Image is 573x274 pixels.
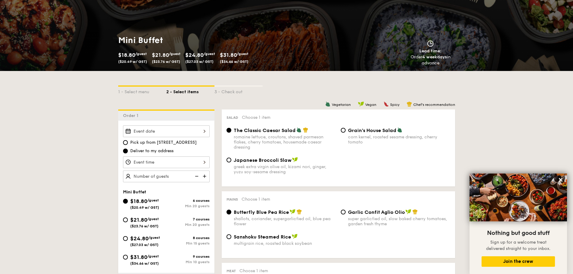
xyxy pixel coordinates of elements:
img: icon-vegan.f8ff3823.svg [405,209,411,214]
span: Lead time: [419,48,442,54]
img: icon-vegetarian.fe4039eb.svg [397,127,402,133]
span: ($34.66 w/ GST) [130,261,159,266]
input: Butterfly Blue Pea Riceshallots, coriander, supergarlicfied oil, blue pea flower [226,210,231,214]
button: Join the crew [482,256,555,267]
div: Min 20 guests [166,223,210,227]
span: /guest [147,254,159,258]
span: $18.80 [130,198,147,205]
input: $18.80/guest($20.49 w/ GST)6 coursesMin 20 guests [123,199,128,204]
span: Garlic Confit Aglio Olio [348,209,405,215]
span: Vegan [365,103,376,107]
strong: 4 weekdays [422,54,447,60]
img: icon-chef-hat.a58ddaea.svg [303,127,308,133]
span: Chef's recommendation [413,103,455,107]
span: ($20.49 w/ GST) [130,205,159,210]
span: ($20.49 w/ GST) [118,60,147,64]
h1: Mini Buffet [118,35,284,46]
span: /guest [147,198,159,202]
div: 6 courses [166,199,210,203]
span: $31.80 [220,52,237,58]
div: 1 - Select menu [118,87,166,95]
span: Meat [226,269,236,273]
div: 7 courses [166,217,210,221]
input: Japanese Broccoli Slawgreek extra virgin olive oil, kizami nori, ginger, yuzu soy-sesame dressing [226,158,231,162]
input: Event time [123,156,210,168]
span: $24.80 [130,235,149,242]
span: ($34.66 w/ GST) [220,60,248,64]
input: $21.80/guest($23.76 w/ GST)7 coursesMin 20 guests [123,217,128,222]
span: /guest [237,52,248,56]
img: icon-vegetarian.fe4039eb.svg [325,101,331,107]
div: greek extra virgin olive oil, kizami nori, ginger, yuzu soy-sesame dressing [234,164,336,174]
button: Close [556,175,565,185]
img: icon-chef-hat.a58ddaea.svg [407,101,412,107]
input: Garlic Confit Aglio Oliosuper garlicfied oil, slow baked cherry tomatoes, garden fresh thyme [341,210,346,214]
img: icon-spicy.37a8142b.svg [384,101,389,107]
span: Japanese Broccoli Slaw [234,157,291,163]
div: Min 15 guests [166,241,210,245]
span: $24.80 [185,52,204,58]
span: Pick up from [STREET_ADDRESS] [130,140,197,146]
span: Grain's House Salad [348,128,396,133]
input: Sanshoku Steamed Ricemultigrain rice, roasted black soybean [226,234,231,239]
span: /guest [204,52,215,56]
span: /guest [135,52,147,56]
span: The Classic Caesar Salad [234,128,296,133]
span: Mains [226,197,238,202]
span: Spicy [390,103,399,107]
input: Event date [123,125,210,137]
span: Mini Buffet [123,189,146,195]
div: 2 - Select items [166,87,214,95]
span: /guest [149,236,160,240]
input: $24.80/guest($27.03 w/ GST)8 coursesMin 15 guests [123,236,128,241]
span: Choose 1 item [242,115,270,120]
img: icon-vegan.f8ff3823.svg [292,157,298,162]
img: icon-vegan.f8ff3823.svg [358,101,364,107]
img: DSC07876-Edit02-Large.jpeg [470,174,567,221]
span: Butterfly Blue Pea Rice [234,209,289,215]
span: Salad [226,115,238,120]
div: shallots, coriander, supergarlicfied oil, blue pea flower [234,216,336,226]
img: icon-vegan.f8ff3823.svg [290,209,296,214]
img: icon-vegan.f8ff3823.svg [292,234,298,239]
span: $31.80 [130,254,147,260]
img: icon-clock.2db775ea.svg [426,40,435,47]
div: romaine lettuce, croutons, shaved parmesan flakes, cherry tomatoes, housemade caesar dressing [234,134,336,150]
span: Order 1 [123,113,141,118]
input: Grain's House Saladcorn kernel, roasted sesame dressing, cherry tomato [341,128,346,133]
img: icon-vegetarian.fe4039eb.svg [296,127,302,133]
img: icon-chef-hat.a58ddaea.svg [297,209,302,214]
input: Pick up from [STREET_ADDRESS] [123,140,128,145]
input: Deliver to my address [123,149,128,153]
span: /guest [147,217,159,221]
div: 9 courses [166,254,210,259]
span: ($27.03 w/ GST) [185,60,214,64]
span: Deliver to my address [130,148,174,154]
div: Order in advance [404,54,457,66]
div: corn kernel, roasted sesame dressing, cherry tomato [348,134,450,145]
span: ($23.76 w/ GST) [152,60,180,64]
span: Sanshoku Steamed Rice [234,234,291,240]
span: $18.80 [118,52,135,58]
img: icon-chef-hat.a58ddaea.svg [412,209,418,214]
input: $31.80/guest($34.66 w/ GST)9 coursesMin 10 guests [123,255,128,260]
span: Choose 1 item [239,268,268,273]
input: The Classic Caesar Saladromaine lettuce, croutons, shaved parmesan flakes, cherry tomatoes, house... [226,128,231,133]
span: ($23.76 w/ GST) [130,224,159,228]
div: Min 20 guests [166,204,210,208]
input: Number of guests [123,171,210,182]
div: 3 - Check out [214,87,263,95]
span: $21.80 [152,52,169,58]
span: $21.80 [130,217,147,223]
span: Choose 1 item [242,197,270,202]
div: Min 10 guests [166,260,210,264]
span: ($27.03 w/ GST) [130,243,159,247]
span: Nothing but good stuff [487,229,550,237]
div: super garlicfied oil, slow baked cherry tomatoes, garden fresh thyme [348,216,450,226]
span: /guest [169,52,180,56]
span: Vegetarian [332,103,351,107]
img: icon-add.58712e84.svg [201,171,210,182]
span: Sign up for a welcome treat delivered straight to your inbox. [486,240,550,251]
img: icon-reduce.1d2dbef1.svg [192,171,201,182]
div: 8 courses [166,236,210,240]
